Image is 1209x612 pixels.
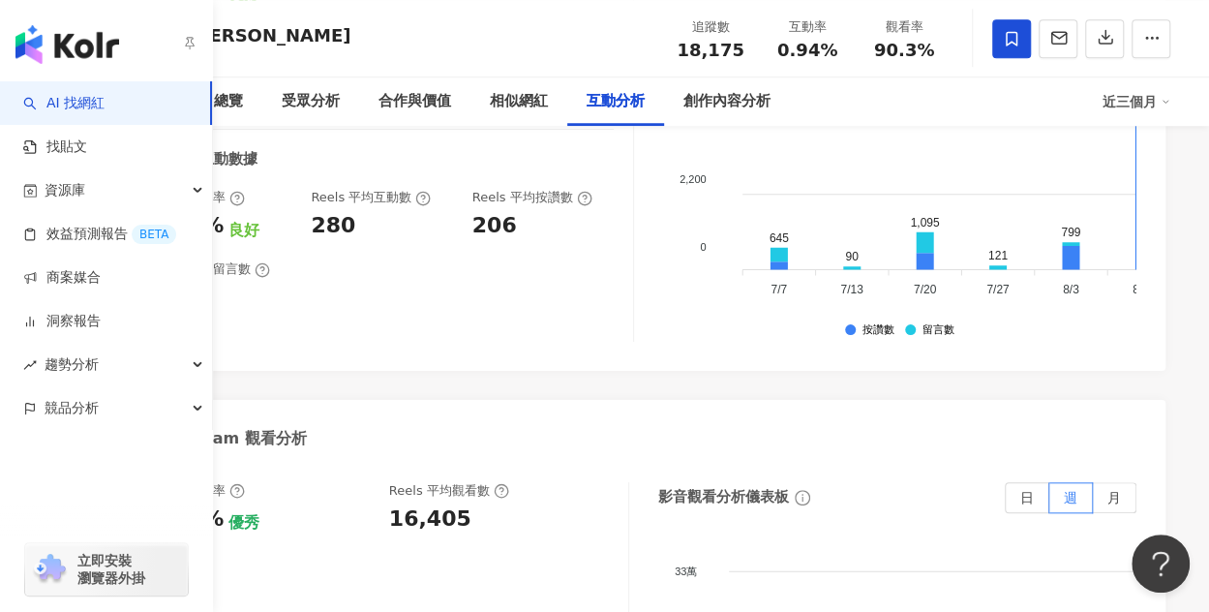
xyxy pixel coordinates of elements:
span: 日 [1020,490,1034,505]
span: 0.94% [777,41,837,60]
tspan: 2,200 [680,173,707,185]
tspan: 7/27 [986,282,1010,295]
div: 影音觀看分析儀表板 [658,487,789,507]
span: 90.3% [874,41,934,60]
img: logo [15,25,119,64]
div: 留言數 [922,324,953,337]
div: 近三個月 [1103,86,1170,117]
div: 互動分析 [587,90,645,113]
iframe: Help Scout Beacon - Open [1132,535,1190,593]
div: 良好 [228,220,259,241]
span: 18,175 [677,40,743,60]
span: info-circle [792,487,813,508]
div: 16,405 [389,505,471,535]
div: 觀看率 [867,17,941,37]
div: Reels 平均觀看數 [389,482,509,500]
span: 立即安裝 瀏覽器外掛 [77,552,145,587]
tspan: 7/7 [771,282,787,295]
span: rise [23,358,37,372]
div: Instagram 觀看分析 [150,428,307,449]
a: 找貼文 [23,138,87,157]
div: 創作內容分析 [683,90,771,113]
tspan: 0 [700,241,706,253]
span: 資源庫 [45,168,85,212]
tspan: 33萬 [674,566,696,577]
div: 合作與價值 [378,90,451,113]
div: 互動率 [771,17,844,37]
tspan: 7/20 [914,282,937,295]
a: searchAI 找網紅 [23,94,105,113]
div: 受眾分析 [282,90,340,113]
span: 趨勢分析 [45,343,99,386]
span: 競品分析 [45,386,99,430]
span: 月 [1107,490,1121,505]
div: [PERSON_NAME] [189,23,350,47]
div: 優秀 [228,512,259,534]
div: 追蹤數 [674,17,747,37]
div: 按讚數 [861,324,893,337]
div: 206 [472,211,517,241]
tspan: 8/3 [1063,282,1079,295]
a: 效益預測報告BETA [23,225,176,244]
div: 相似網紅 [490,90,548,113]
span: 週 [1064,490,1077,505]
a: 商案媒合 [23,268,101,288]
div: 280 [311,211,355,241]
div: Reels 平均互動數 [311,189,431,206]
div: 總覽 [214,90,243,113]
a: 洞察報告 [23,312,101,331]
tspan: 7/13 [840,282,863,295]
img: chrome extension [31,554,69,585]
a: chrome extension立即安裝 瀏覽器外掛 [25,543,188,596]
tspan: 8/10 [1133,282,1156,295]
div: Reels 平均按讚數 [472,189,592,206]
